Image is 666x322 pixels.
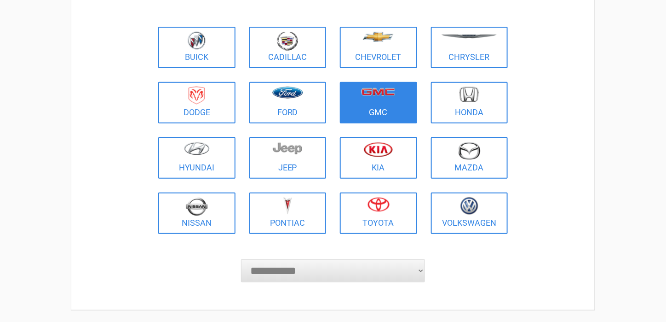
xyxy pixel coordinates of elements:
[184,142,210,155] img: hyundai
[431,193,508,234] a: Volkswagen
[158,137,235,179] a: Hyundai
[272,87,303,99] img: ford
[249,193,327,234] a: Pontiac
[431,27,508,68] a: Chrysler
[367,197,390,212] img: toyota
[158,82,235,123] a: Dodge
[362,88,395,96] img: gmc
[283,197,292,215] img: pontiac
[431,82,508,123] a: Honda
[459,87,479,103] img: honda
[158,27,235,68] a: Buick
[364,142,393,157] img: kia
[340,193,417,234] a: Toyota
[340,27,417,68] a: Chevrolet
[189,87,205,105] img: dodge
[363,32,394,42] img: chevrolet
[188,31,206,50] img: buick
[431,137,508,179] a: Mazda
[249,27,327,68] a: Cadillac
[458,142,481,160] img: mazda
[249,137,327,179] a: Jeep
[340,82,417,123] a: GMC
[273,142,302,155] img: jeep
[460,197,478,215] img: volkswagen
[186,197,208,216] img: nissan
[158,193,235,234] a: Nissan
[340,137,417,179] a: Kia
[441,35,497,39] img: chrysler
[277,31,298,51] img: cadillac
[249,82,327,123] a: Ford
